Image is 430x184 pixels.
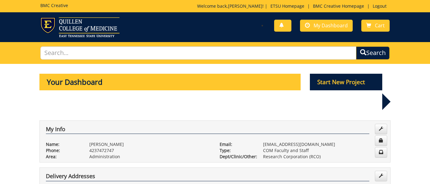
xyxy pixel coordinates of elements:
[46,141,80,147] p: Name:
[46,154,80,160] p: Area:
[228,3,262,9] a: [PERSON_NAME]
[263,147,384,154] p: COM Faculty and Staff
[263,154,384,160] p: Research Corporation (RCO)
[220,154,254,160] p: Dept/Clinic/Other:
[375,147,387,158] a: Change Communication Preferences
[197,3,390,9] p: Welcome back, ! | | |
[89,141,210,147] p: [PERSON_NAME]
[40,17,120,37] img: ETSU logo
[220,141,254,147] p: Email:
[375,135,387,146] a: Change Password
[220,147,254,154] p: Type:
[40,3,68,8] h5: BMC Creative
[89,154,210,160] p: Administration
[263,141,384,147] p: [EMAIL_ADDRESS][DOMAIN_NAME]
[310,74,383,90] p: Start New Project
[375,22,385,29] span: Cart
[46,147,80,154] p: Phone:
[370,3,390,9] a: Logout
[375,171,387,181] a: Edit Addresses
[46,126,369,134] h4: My Info
[314,22,348,29] span: My Dashboard
[89,147,210,154] p: 4237472747
[310,80,383,85] a: Start New Project
[300,20,353,32] a: My Dashboard
[361,20,390,32] a: Cart
[39,74,301,90] p: Your Dashboard
[267,3,307,9] a: ETSU Homepage
[310,3,367,9] a: BMC Creative Homepage
[46,173,369,181] h4: Delivery Addresses
[40,46,356,60] input: Search...
[356,46,390,60] button: Search
[375,124,387,134] a: Edit Info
